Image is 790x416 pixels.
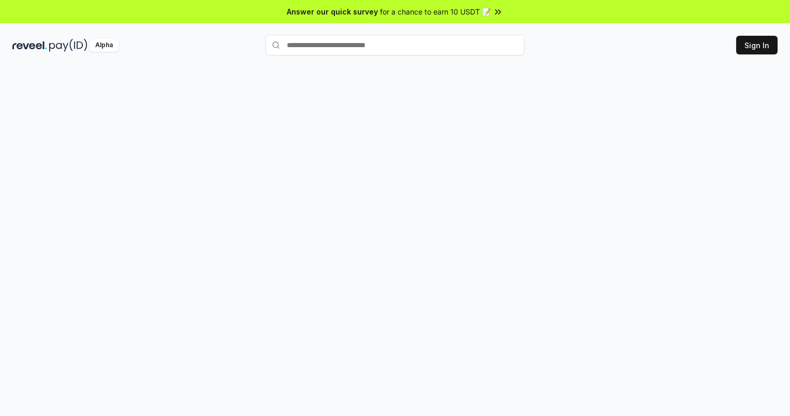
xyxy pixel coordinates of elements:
button: Sign In [736,36,778,54]
div: Alpha [90,39,119,52]
img: reveel_dark [12,39,47,52]
img: pay_id [49,39,87,52]
span: Answer our quick survey [287,6,378,17]
span: for a chance to earn 10 USDT 📝 [380,6,491,17]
